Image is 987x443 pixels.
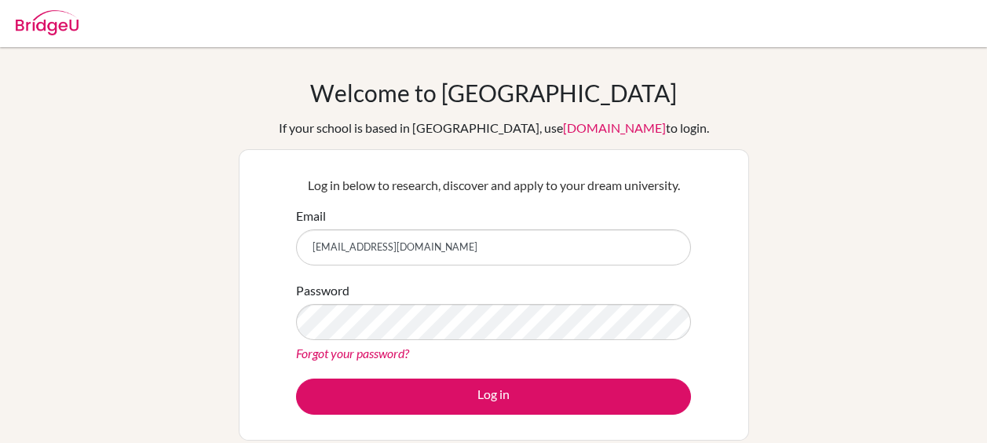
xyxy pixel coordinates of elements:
div: If your school is based in [GEOGRAPHIC_DATA], use to login. [279,119,709,137]
label: Password [296,281,349,300]
p: Log in below to research, discover and apply to your dream university. [296,176,691,195]
button: Log in [296,379,691,415]
label: Email [296,207,326,225]
h1: Welcome to [GEOGRAPHIC_DATA] [310,79,677,107]
a: Forgot your password? [296,346,409,361]
a: [DOMAIN_NAME] [563,120,666,135]
img: Bridge-U [16,10,79,35]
